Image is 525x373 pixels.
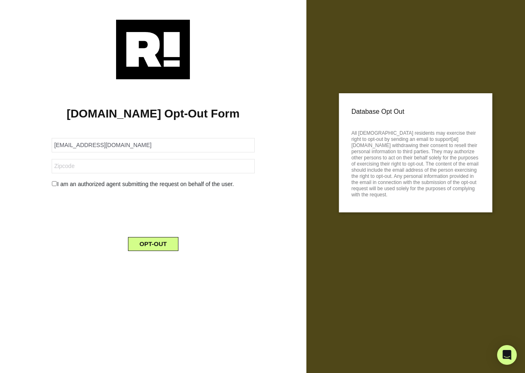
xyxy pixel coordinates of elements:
[46,180,260,189] div: I am an authorized agent submitting the request on behalf of the user.
[497,345,517,365] div: Open Intercom Messenger
[52,138,254,152] input: Email Address
[91,195,215,227] iframe: reCAPTCHA
[128,237,178,251] button: OPT-OUT
[52,159,254,173] input: Zipcode
[352,128,480,198] p: All [DEMOGRAPHIC_DATA] residents may exercise their right to opt-out by sending an email to suppo...
[12,107,294,121] h1: [DOMAIN_NAME] Opt-Out Form
[116,20,190,79] img: Retention.com
[352,106,480,118] p: Database Opt Out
